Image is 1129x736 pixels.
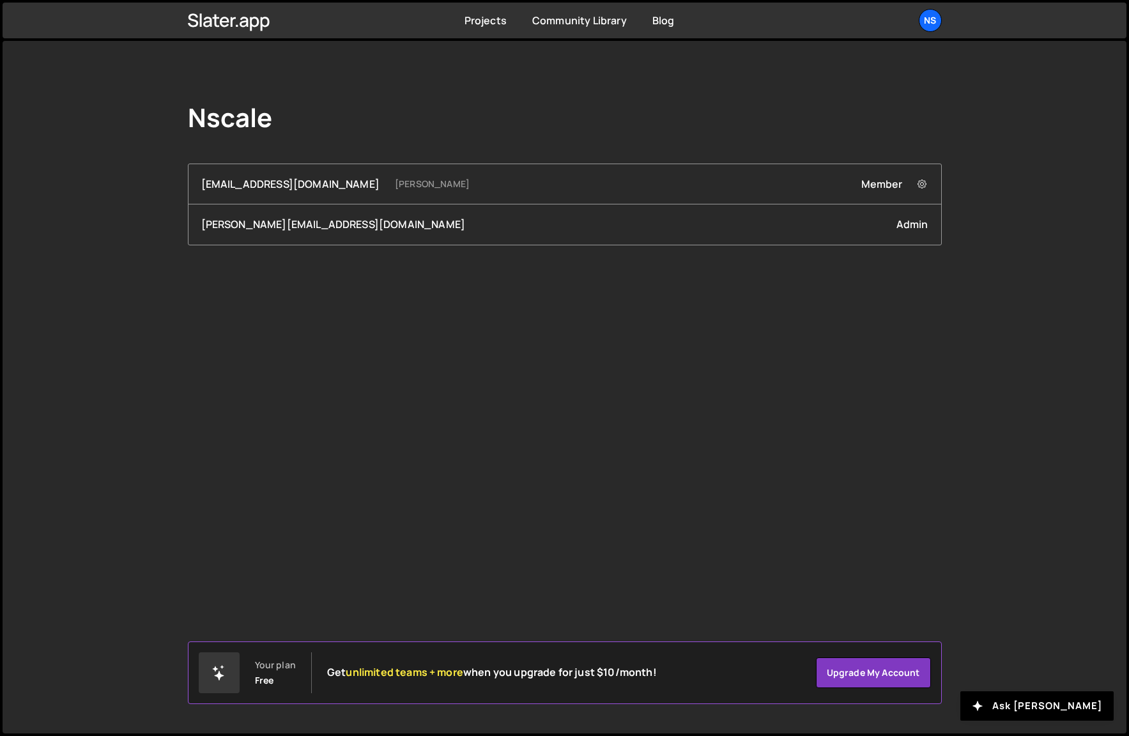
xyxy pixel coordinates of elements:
div: Admin [896,217,928,231]
small: [PERSON_NAME] [395,178,470,190]
div: Free [255,675,274,686]
div: [PERSON_NAME][EMAIL_ADDRESS][DOMAIN_NAME] [201,217,466,231]
a: Projects [465,13,507,27]
h1: Nscale [188,102,273,133]
div: [EMAIL_ADDRESS][DOMAIN_NAME] [201,177,380,191]
div: Your plan [255,660,296,670]
div: Member [861,177,928,191]
h2: Get when you upgrade for just $10/month! [327,666,657,678]
span: unlimited teams + more [346,665,463,679]
a: Blog [652,13,675,27]
a: Ns [919,9,942,32]
a: Upgrade my account [816,657,931,688]
a: Community Library [532,13,627,27]
button: Ask [PERSON_NAME] [960,691,1114,721]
